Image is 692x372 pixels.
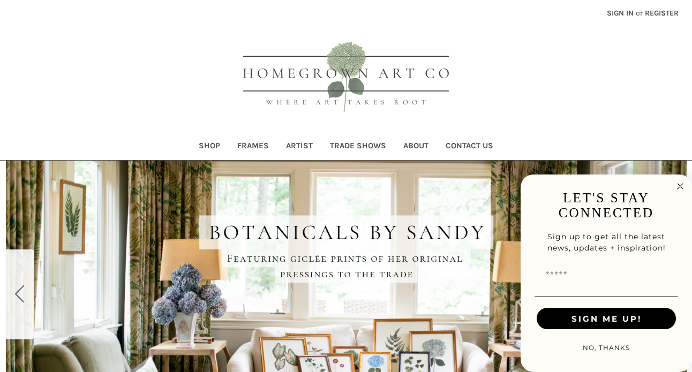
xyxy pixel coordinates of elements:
[577,337,635,359] button: NO, THANKS
[6,249,34,339] button: Go to slide 5
[537,308,676,329] button: SIGN ME UP!
[225,30,467,126] img: HOMEGROWN ART CO
[277,134,321,160] a: Artist
[229,134,277,160] a: Frames
[547,232,666,253] span: Sign up to get all the latest news, updates + inspiration!
[635,7,644,19] span: or
[521,174,692,372] div: FLYOUT Form
[321,134,395,160] a: Trade Shows
[437,134,502,160] a: Contact Us
[674,180,687,193] button: Close dialog
[537,264,676,286] input: Email
[395,134,437,160] a: About
[190,134,229,160] a: Shop
[559,191,654,220] span: LET'S STAY CONNECTED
